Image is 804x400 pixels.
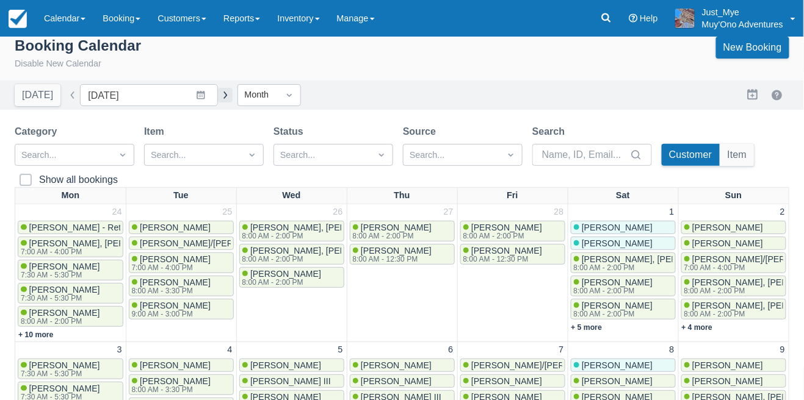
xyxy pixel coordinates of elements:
span: Dropdown icon [283,89,295,101]
a: [PERSON_NAME]/[PERSON_NAME]; [PERSON_NAME]/[PERSON_NAME]; [PERSON_NAME]/[PERSON_NAME] [460,359,565,372]
input: Name, ID, Email... [542,144,628,166]
a: [PERSON_NAME] - Retreat Leader [18,221,123,234]
span: [PERSON_NAME] [582,277,653,287]
img: A21 [675,9,695,28]
a: [PERSON_NAME]8:00 AM - 2:00 PM [571,299,676,320]
a: 9 [778,343,788,357]
span: [PERSON_NAME] [29,285,100,295]
span: [PERSON_NAME] [692,223,763,232]
span: [PERSON_NAME] [250,360,321,370]
a: 28 [551,205,566,219]
span: Dropdown icon [375,149,388,161]
span: Help [640,13,658,23]
a: [PERSON_NAME] [571,221,676,234]
button: Item [720,144,755,166]
div: 7:00 AM - 4:00 PM [21,248,173,255]
span: [PERSON_NAME] [29,262,100,271]
a: [PERSON_NAME]8:00 AM - 3:30 PM [129,276,234,296]
a: [PERSON_NAME]7:30 AM - 5:30 PM [18,260,123,280]
a: Tue [171,188,191,204]
div: 8:00 AM - 12:30 PM [463,255,540,263]
a: [PERSON_NAME], [PERSON_NAME], [PERSON_NAME], [PERSON_NAME]8:00 AM - 2:00 PM [239,244,344,265]
a: [PERSON_NAME] [571,374,676,388]
button: Disable New Calendar [15,57,101,71]
div: 8:00 AM - 2:00 PM [353,232,430,240]
span: [PERSON_NAME] [140,254,211,264]
span: [PERSON_NAME] [140,376,211,386]
a: [PERSON_NAME], [PERSON_NAME], [PERSON_NAME], [PERSON_NAME], [PERSON_NAME], [PERSON_NAME], [PERSON... [239,221,344,241]
span: [PERSON_NAME] [471,223,542,232]
span: [PERSON_NAME] [582,223,653,232]
div: Booking Calendar [15,37,141,55]
a: [PERSON_NAME]8:00 AM - 2:00 PM [18,306,123,327]
div: 9:00 AM - 3:00 PM [132,310,209,318]
a: [PERSON_NAME] [350,359,455,372]
div: 8:00 AM - 3:30 PM [132,386,209,393]
a: 6 [446,343,455,357]
a: [PERSON_NAME] [460,374,565,388]
span: [PERSON_NAME] [361,360,432,370]
a: [PERSON_NAME], [PERSON_NAME]8:00 AM - 2:00 PM [681,276,787,296]
a: [PERSON_NAME]7:30 AM - 5:30 PM [18,283,123,304]
label: Category [15,124,62,139]
a: Sat [614,188,632,204]
span: [PERSON_NAME] [250,269,321,279]
span: [PERSON_NAME] [692,360,763,370]
p: Muy'Ono Adventures [702,18,783,30]
a: [PERSON_NAME]7:30 AM - 5:30 PM [18,359,123,379]
a: New Booking [716,37,789,59]
span: [PERSON_NAME] [140,301,211,310]
span: [PERSON_NAME] [582,360,653,370]
span: [PERSON_NAME] [582,238,653,248]
div: 8:00 AM - 2:00 PM [574,264,726,271]
span: Dropdown icon [505,149,517,161]
span: Dropdown icon [117,149,129,161]
a: 3 [114,343,124,357]
a: [PERSON_NAME] [239,359,344,372]
a: Wed [280,188,303,204]
div: Show all bookings [39,174,118,186]
a: [PERSON_NAME] [681,221,787,234]
a: [PERSON_NAME] [350,374,455,388]
a: [PERSON_NAME]8:00 AM - 3:30 PM [129,374,234,395]
a: [PERSON_NAME] [129,221,234,234]
a: [PERSON_NAME]8:00 AM - 12:30 PM [350,244,455,265]
span: [PERSON_NAME] [361,376,432,386]
div: 7:30 AM - 5:30 PM [21,370,98,377]
a: [PERSON_NAME]8:00 AM - 2:00 PM [460,221,565,241]
a: [PERSON_NAME], [PERSON_NAME], [PERSON_NAME], [PERSON_NAME], [PERSON_NAME], [PERSON_NAME], [PERSON... [681,299,787,320]
button: [DATE] [15,84,60,106]
label: Search [532,124,570,139]
p: Just_Mye [702,6,783,18]
a: [PERSON_NAME]7:00 AM - 4:00 PM [129,252,234,273]
a: [PERSON_NAME], [PERSON_NAME]8:00 AM - 2:00 PM [571,252,676,273]
a: 1 [667,205,676,219]
a: Mon [59,188,82,204]
div: 8:00 AM - 2:00 PM [242,255,546,263]
a: + 10 more [18,330,53,339]
div: 7:30 AM - 5:30 PM [21,295,98,302]
a: [PERSON_NAME]/[PERSON_NAME]; [PERSON_NAME]/[PERSON_NAME]; [PERSON_NAME]/[PERSON_NAME]; [PERSON_NA... [129,237,234,250]
a: [PERSON_NAME]8:00 AM - 12:30 PM [460,244,565,265]
span: [PERSON_NAME], [PERSON_NAME] [29,238,176,248]
a: [PERSON_NAME] [681,359,787,372]
span: [PERSON_NAME] [140,223,211,232]
span: [PERSON_NAME] III [250,376,331,386]
span: [PERSON_NAME] [582,301,653,310]
label: Status [273,124,308,139]
div: 8:00 AM - 12:30 PM [353,255,430,263]
a: 4 [225,343,234,357]
a: [PERSON_NAME]8:00 AM - 2:00 PM [571,276,676,296]
a: Fri [504,188,520,204]
a: [PERSON_NAME] [571,359,676,372]
span: [PERSON_NAME], [PERSON_NAME], [PERSON_NAME], [PERSON_NAME] [250,246,548,255]
a: [PERSON_NAME]8:00 AM - 2:00 PM [239,267,344,288]
div: 8:00 AM - 3:30 PM [132,287,209,295]
span: [PERSON_NAME]/[PERSON_NAME]; [PERSON_NAME]/[PERSON_NAME]; [PERSON_NAME]/[PERSON_NAME]; [PERSON_NA... [140,238,731,248]
span: [PERSON_NAME] [361,246,432,255]
span: [PERSON_NAME], [PERSON_NAME] [582,254,728,264]
span: [PERSON_NAME] [582,376,653,386]
span: [PERSON_NAME] - Retreat Leader [29,223,165,232]
a: 26 [330,205,345,219]
div: 8:00 AM - 2:00 PM [463,232,540,240]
